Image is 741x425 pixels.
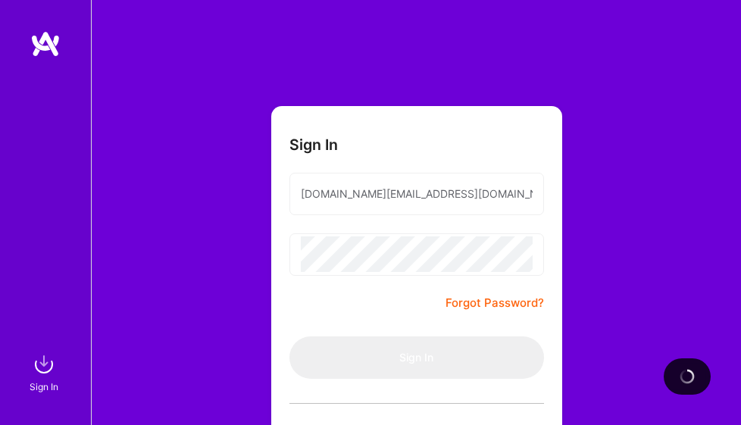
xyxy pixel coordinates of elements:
a: sign inSign In [32,349,59,395]
img: logo [30,30,61,58]
a: Forgot Password? [446,294,544,312]
div: Sign In [30,380,58,395]
h3: Sign In [289,136,338,155]
img: sign in [29,349,59,380]
button: Sign In [289,336,544,379]
input: Email... [301,176,533,212]
img: loading [679,368,696,385]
